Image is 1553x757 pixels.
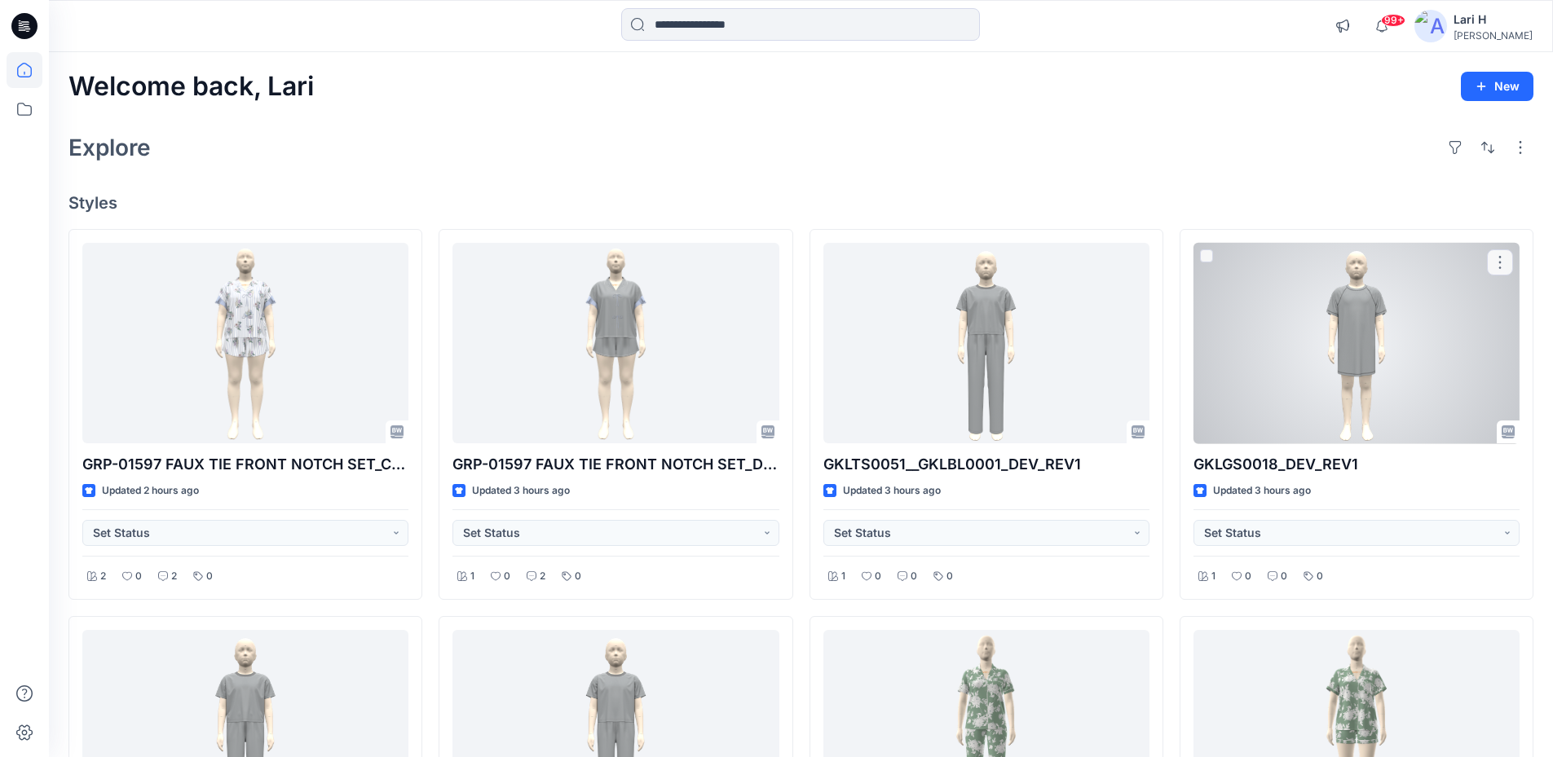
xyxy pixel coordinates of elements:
[1414,10,1447,42] img: avatar
[1213,482,1311,500] p: Updated 3 hours ago
[1211,568,1215,585] p: 1
[206,568,213,585] p: 0
[68,134,151,161] h2: Explore
[100,568,106,585] p: 2
[452,243,779,444] a: GRP-01597 FAUX TIE FRONT NOTCH SET_DEV_REV5
[102,482,199,500] p: Updated 2 hours ago
[68,193,1533,213] h4: Styles
[470,568,474,585] p: 1
[875,568,881,585] p: 0
[82,453,408,476] p: GRP-01597 FAUX TIE FRONT NOTCH SET_COLORWAY_REV5
[504,568,510,585] p: 0
[472,482,570,500] p: Updated 3 hours ago
[82,243,408,444] a: GRP-01597 FAUX TIE FRONT NOTCH SET_COLORWAY_REV5
[452,453,779,476] p: GRP-01597 FAUX TIE FRONT NOTCH SET_DEV_REV5
[946,568,953,585] p: 0
[171,568,177,585] p: 2
[575,568,581,585] p: 0
[1317,568,1323,585] p: 0
[540,568,545,585] p: 2
[1193,453,1520,476] p: GKLGS0018_DEV_REV1
[843,482,941,500] p: Updated 3 hours ago
[841,568,845,585] p: 1
[1381,14,1405,27] span: 99+
[1461,72,1533,101] button: New
[1245,568,1251,585] p: 0
[1281,568,1287,585] p: 0
[823,243,1149,444] a: GKLTS0051__GKLBL0001_DEV_REV1
[135,568,142,585] p: 0
[823,453,1149,476] p: GKLTS0051__GKLBL0001_DEV_REV1
[1454,10,1533,29] div: Lari H
[1193,243,1520,444] a: GKLGS0018_DEV_REV1
[911,568,917,585] p: 0
[68,72,314,102] h2: Welcome back, Lari
[1454,29,1533,42] div: [PERSON_NAME]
